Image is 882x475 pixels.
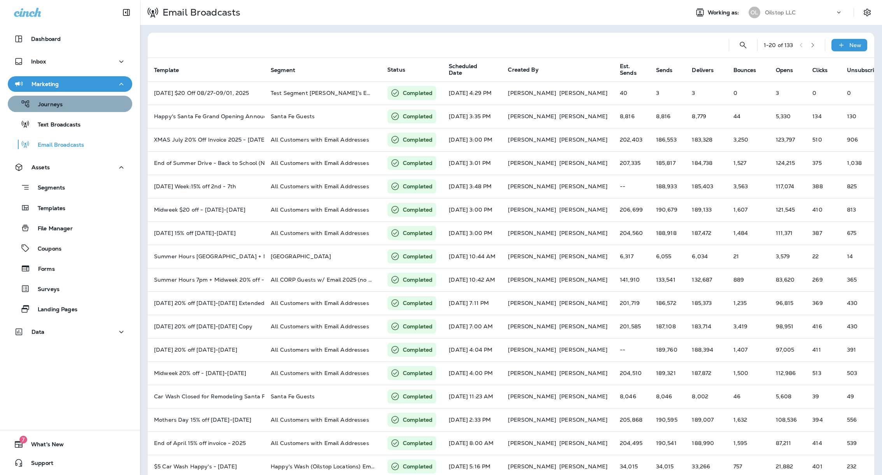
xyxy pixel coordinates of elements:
[508,323,556,330] p: [PERSON_NAME]
[443,81,502,105] td: [DATE] 4:29 PM
[403,229,432,237] p: Completed
[727,105,770,128] td: 44
[8,280,132,297] button: Surveys
[708,9,741,16] span: Working as:
[650,315,686,338] td: 187,108
[733,67,756,74] span: Bounces
[559,277,607,283] p: [PERSON_NAME]
[686,315,727,338] td: 183,714
[614,385,650,408] td: 8,046
[443,268,502,291] td: [DATE] 10:42 AM
[8,136,132,152] button: Email Broadcasts
[812,300,822,307] span: Click rate:0% (Clicks/Opens)
[8,31,132,47] button: Dashboard
[812,183,822,190] span: Click rate:0% (Clicks/Opens)
[271,67,305,74] span: Segment
[776,206,795,213] span: Open rate:64% (Opens/Sends)
[508,463,556,470] p: [PERSON_NAME]
[271,323,369,330] span: All Customers with Email Addresses
[812,160,821,167] span: Click rate:0% (Clicks/Opens)
[154,463,258,470] p: $5 Car Wash Happy's - 4.21.25
[650,291,686,315] td: 186,572
[30,286,59,293] p: Surveys
[8,160,132,175] button: Assets
[403,252,432,260] p: Completed
[614,431,650,455] td: 204,495
[650,338,686,361] td: 189,760
[271,463,380,470] span: Happy's Wash (Oilstop Locations) Emails
[508,66,538,73] span: Created By
[154,323,258,330] p: Memorial Day 20% off May 22-26, 2025 Copy
[508,137,556,143] p: [PERSON_NAME]
[271,440,369,447] span: All Customers with Email Addresses
[559,417,607,423] p: [PERSON_NAME]
[508,90,556,96] p: [PERSON_NAME]
[271,206,369,213] span: All Customers with Email Addresses
[727,128,770,151] td: 3,250
[403,323,432,330] p: Completed
[508,300,556,306] p: [PERSON_NAME]
[508,183,556,189] p: [PERSON_NAME]
[776,323,794,330] span: Open rate:53% (Opens/Sends)
[776,370,796,377] span: Open rate:60% (Opens/Sends)
[686,338,727,361] td: 188,394
[614,315,650,338] td: 201,585
[727,315,770,338] td: 3,419
[650,361,686,385] td: 189,321
[727,221,770,245] td: 1,484
[620,63,637,76] span: Est. Sends
[812,346,821,353] span: Click rate:0% (Clicks/Opens)
[508,113,556,119] p: [PERSON_NAME]
[31,81,59,87] p: Marketing
[403,369,432,377] p: Completed
[8,179,132,196] button: Segments
[559,137,607,143] p: [PERSON_NAME]
[614,408,650,431] td: 205,868
[765,9,796,16] p: Oilstop LLC
[443,245,502,268] td: [DATE] 10:44 AM
[443,431,502,455] td: [DATE] 8:00 AM
[650,245,686,268] td: 6,055
[559,463,607,470] p: [PERSON_NAME]
[449,63,499,76] span: Scheduled Date
[115,5,137,20] button: Collapse Sidebar
[449,63,488,76] span: Scheduled Date
[559,160,607,166] p: [PERSON_NAME]
[776,89,779,96] span: Open rate:100% (Opens/Sends)
[387,66,405,73] span: Status
[776,136,795,143] span: Open rate:66% (Opens/Sends)
[776,300,794,307] span: Open rate:52% (Opens/Sends)
[776,253,790,260] span: Open rate:59% (Opens/Sends)
[271,253,331,260] span: Tucson
[31,36,61,42] p: Dashboard
[8,324,132,340] button: Data
[776,230,793,237] span: Open rate:59% (Opens/Sends)
[727,408,770,431] td: 1,632
[614,81,650,105] td: 40
[271,183,369,190] span: All Customers with Email Addresses
[776,276,795,283] span: Open rate:63% (Opens/Sends)
[686,151,727,175] td: 184,738
[30,266,55,273] p: Forms
[650,221,686,245] td: 188,918
[443,385,502,408] td: [DATE] 11:23 AM
[508,230,556,236] p: [PERSON_NAME]
[727,291,770,315] td: 1,235
[614,198,650,221] td: 206,699
[614,128,650,151] td: 202,403
[154,160,258,166] p: End of Summer Drive - Back to School (No Discount)
[749,7,760,18] div: OL
[812,67,838,74] span: Clicks
[154,253,258,259] p: Summer Hours Tucson + Midweek 20% off - June 3-4th 2025
[30,101,63,109] p: Journeys
[686,385,727,408] td: 8,002
[271,113,315,120] span: Santa Fe Guests
[508,393,556,400] p: [PERSON_NAME]
[614,221,650,245] td: 204,560
[443,315,502,338] td: [DATE] 7:00 AM
[443,151,502,175] td: [DATE] 3:01 PM
[776,393,792,400] span: Open rate:70% (Opens/Sends)
[403,299,432,307] p: Completed
[403,112,432,120] p: Completed
[559,90,607,96] p: [PERSON_NAME]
